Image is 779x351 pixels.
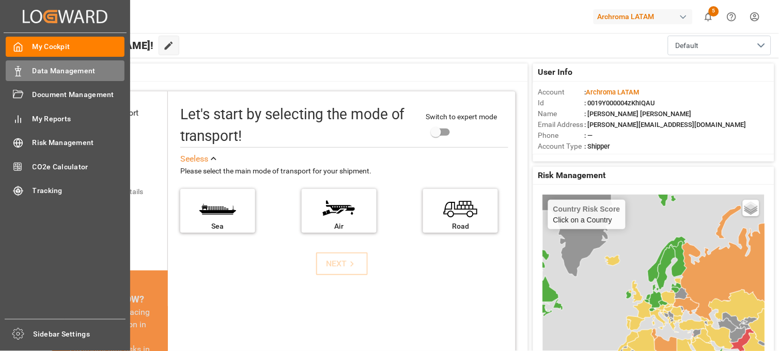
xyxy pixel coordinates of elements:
span: Document Management [33,89,125,100]
span: Archroma LATAM [586,88,640,96]
span: Default [676,40,699,51]
div: Let's start by selecting the mode of transport! [180,104,416,147]
div: Archroma LATAM [594,9,693,24]
div: Click on a Country [553,205,620,224]
div: Sea [185,221,250,232]
span: My Cockpit [33,41,125,52]
span: Phone [538,130,585,141]
span: Risk Management [538,169,606,182]
a: Risk Management [6,133,124,153]
span: 5 [709,6,719,17]
span: Name [538,108,585,119]
button: Help Center [720,5,743,28]
a: My Reports [6,108,124,129]
div: See less [180,153,208,165]
button: open menu [668,36,771,55]
div: Road [428,221,493,232]
span: : [585,88,640,96]
span: Id [538,98,585,108]
span: Switch to expert mode [426,113,497,121]
a: Data Management [6,60,124,81]
span: Tracking [33,185,125,196]
span: Hello [PERSON_NAME]! [42,36,153,55]
a: CO2e Calculator [6,156,124,177]
span: : [PERSON_NAME][EMAIL_ADDRESS][DOMAIN_NAME] [585,121,746,129]
div: NEXT [326,258,357,270]
span: Email Address [538,119,585,130]
span: Sidebar Settings [34,329,126,340]
h4: Country Risk Score [553,205,620,213]
span: CO2e Calculator [33,162,125,172]
span: Data Management [33,66,125,76]
span: : 0019Y000004zKhIQAU [585,99,656,107]
div: Please select the main mode of transport for your shipment. [180,165,508,178]
button: Archroma LATAM [594,7,697,26]
div: Air [307,221,371,232]
span: Account Type [538,141,585,152]
span: User Info [538,66,573,78]
span: : Shipper [585,142,611,150]
a: Layers [743,200,759,216]
button: show 5 new notifications [697,5,720,28]
span: My Reports [33,114,125,124]
span: : — [585,132,593,139]
a: Tracking [6,181,124,201]
a: My Cockpit [6,37,124,57]
span: Risk Management [33,137,125,148]
a: Document Management [6,85,124,105]
button: NEXT [316,252,368,275]
span: : [PERSON_NAME] [PERSON_NAME] [585,110,692,118]
span: Account [538,87,585,98]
